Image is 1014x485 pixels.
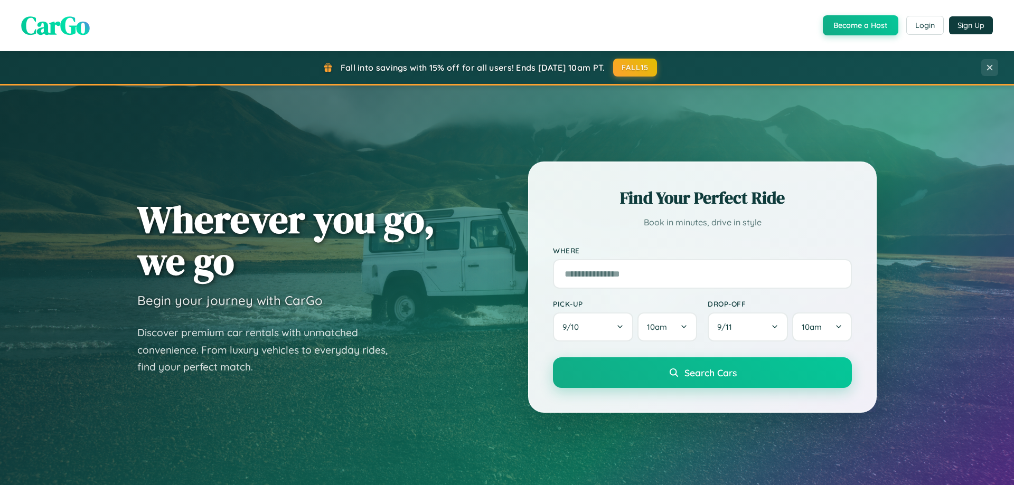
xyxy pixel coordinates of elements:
[137,292,323,308] h3: Begin your journey with CarGo
[137,324,401,376] p: Discover premium car rentals with unmatched convenience. From luxury vehicles to everyday rides, ...
[137,198,435,282] h1: Wherever you go, we go
[553,312,633,341] button: 9/10
[906,16,944,35] button: Login
[553,186,852,210] h2: Find Your Perfect Ride
[553,246,852,255] label: Where
[562,322,584,332] span: 9 / 10
[637,312,697,341] button: 10am
[717,322,737,332] span: 9 / 11
[341,62,605,73] span: Fall into savings with 15% off for all users! Ends [DATE] 10am PT.
[823,15,898,35] button: Become a Host
[553,299,697,308] label: Pick-up
[708,299,852,308] label: Drop-off
[684,367,737,378] span: Search Cars
[802,322,822,332] span: 10am
[553,357,852,388] button: Search Cars
[21,8,90,43] span: CarGo
[708,312,788,341] button: 9/11
[613,59,658,77] button: FALL15
[792,312,852,341] button: 10am
[949,16,993,34] button: Sign Up
[647,322,667,332] span: 10am
[553,215,852,230] p: Book in minutes, drive in style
